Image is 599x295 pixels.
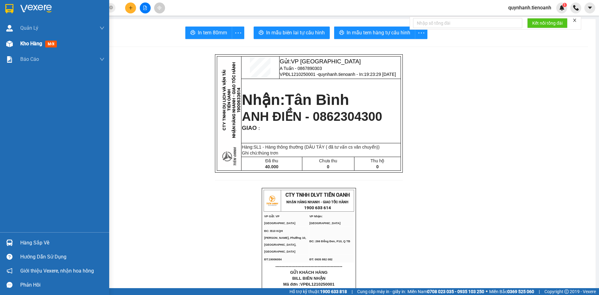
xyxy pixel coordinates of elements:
[347,29,410,37] span: In mẫu tem hàng tự cấu hình
[6,41,13,47] img: warehouse-icon
[587,5,593,11] span: caret-down
[318,72,396,77] span: quynhanh.tienoanh - In:
[157,6,162,10] span: aim
[242,125,257,131] span: GIAO
[275,264,342,269] span: ----------------------------------------------
[190,30,195,36] span: printer
[309,215,341,225] span: VP Nhận: [GEOGRAPHIC_DATA]
[339,30,344,36] span: printer
[352,288,353,295] span: |
[100,57,105,62] span: down
[573,5,579,11] img: phone-icon
[563,3,566,7] span: 1
[280,72,396,77] span: VPĐL1210250001 -
[415,27,427,39] button: more
[20,252,105,262] div: Hướng dẫn sử dụng
[5,4,13,13] img: logo-vxr
[20,55,39,63] span: Báo cáo
[31,3,91,17] span: VP [GEOGRAPHIC_DATA]
[242,145,379,150] span: Hàng:SL
[539,288,540,295] span: |
[100,26,105,31] span: down
[334,27,415,39] button: printerIn mẫu tem hàng tự cấu hình
[265,164,279,169] span: 40.000
[559,5,565,11] img: icon-new-feature
[232,27,244,39] button: more
[258,150,278,155] span: thùng trơn
[264,258,282,261] span: ĐT:19006084
[31,31,76,42] span: quynhanh.tienoanh - In:
[266,29,325,37] span: In mẫu biên lai tự cấu hình
[20,238,105,248] div: Hàng sắp về
[259,145,380,150] span: 1 - Hàng thông thường (DÂU TÂY ( đã tư vấn cs vân chuyển))
[109,6,113,9] span: close-circle
[20,267,94,275] span: Giới thiệu Vexere, nhận hoa hồng
[129,6,133,10] span: plus
[427,289,484,294] strong: 0708 023 035 - 0935 103 250
[415,29,427,37] span: more
[280,66,322,71] span: A Tuấn - 0867890303
[357,288,406,295] span: Cung cấp máy in - giấy in:
[309,258,333,261] span: ĐT: 0935 882 082
[292,276,326,281] span: BILL BIÊN NHẬN
[562,3,567,7] sup: 1
[31,18,79,24] span: A Tuấn - 0867890303
[125,2,136,13] button: plus
[20,280,105,290] div: Phản hồi
[285,91,349,108] span: Tân Bình
[280,58,361,65] span: Gửi:
[319,158,337,163] span: Chưa thu
[232,29,244,37] span: more
[264,215,295,225] span: VP Gửi: VP [GEOGRAPHIC_DATA]
[36,36,73,42] span: 19:23:29 [DATE]
[486,290,488,293] span: ⚪️
[285,192,350,198] span: CTY TNHH DLVT TIẾN OANH
[7,282,12,288] span: message
[7,254,12,260] span: question-circle
[364,72,396,77] span: 19:23:29 [DATE]
[242,150,278,155] span: Ghi chú:
[413,18,522,28] input: Nhập số tổng đài
[31,25,76,42] span: VPĐL1210250001 -
[6,239,13,246] img: warehouse-icon
[254,27,330,39] button: printerIn mẫu biên lai tự cấu hình
[9,45,79,79] strong: Nhận:
[264,193,280,209] img: logo
[572,18,577,22] span: close
[265,158,278,163] span: Đã thu
[286,200,348,204] strong: NHẬN HÀNG NHANH - GIAO TỐC HÀNH
[20,41,42,47] span: Kho hàng
[507,289,534,294] strong: 0369 525 060
[6,56,13,63] img: solution-icon
[45,41,57,47] span: mới
[407,288,484,295] span: Miền Nam
[327,164,329,169] span: 0
[7,268,12,274] span: notification
[371,158,385,163] span: Thu hộ
[140,2,151,13] button: file-add
[300,282,334,287] span: VPĐL1210250001
[154,2,165,13] button: aim
[20,24,38,32] span: Quản Lý
[304,205,331,210] strong: 1900 633 614
[109,5,113,11] span: close-circle
[320,289,347,294] strong: 1900 633 818
[290,270,328,275] span: GỬI KHÁCH HÀNG
[376,164,379,169] span: 0
[242,110,382,123] span: ANH ĐIỀN - 0862304300
[309,240,350,243] span: ĐC: 266 Đồng Đen, P10, Q TB
[291,58,361,65] span: VP [GEOGRAPHIC_DATA]
[527,18,567,28] button: Kết nối tổng đài
[242,91,349,108] strong: Nhận:
[143,6,147,10] span: file-add
[503,4,556,12] span: quynhanh.tienoanh
[532,20,562,27] span: Kết nối tổng đài
[290,288,347,295] span: Hỗ trợ kỹ thuật:
[264,229,306,253] span: ĐC: B10 KQH [PERSON_NAME], Phường 10, [GEOGRAPHIC_DATA], [GEOGRAPHIC_DATA]
[564,289,569,294] span: copyright
[198,29,227,37] span: In tem 80mm
[584,2,595,13] button: caret-down
[6,25,13,32] img: warehouse-icon
[257,126,260,131] span: :
[259,30,264,36] span: printer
